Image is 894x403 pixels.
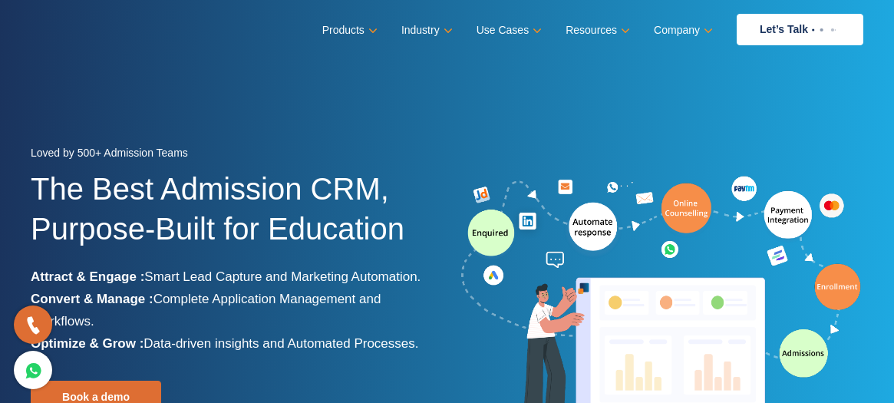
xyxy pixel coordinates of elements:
[144,336,418,351] span: Data-driven insights and Automated Processes.
[477,19,539,41] a: Use Cases
[31,292,153,306] b: Convert & Manage :
[31,336,144,351] b: Optimize & Grow :
[31,169,436,266] h1: The Best Admission CRM, Purpose-Built for Education
[31,269,144,284] b: Attract & Engage :
[566,19,627,41] a: Resources
[322,19,374,41] a: Products
[737,14,863,45] a: Let’s Talk
[31,292,381,329] span: Complete Application Management and Workflows.
[144,269,421,284] span: Smart Lead Capture and Marketing Automation.
[31,142,436,169] div: Loved by 500+ Admission Teams
[401,19,450,41] a: Industry
[654,19,710,41] a: Company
